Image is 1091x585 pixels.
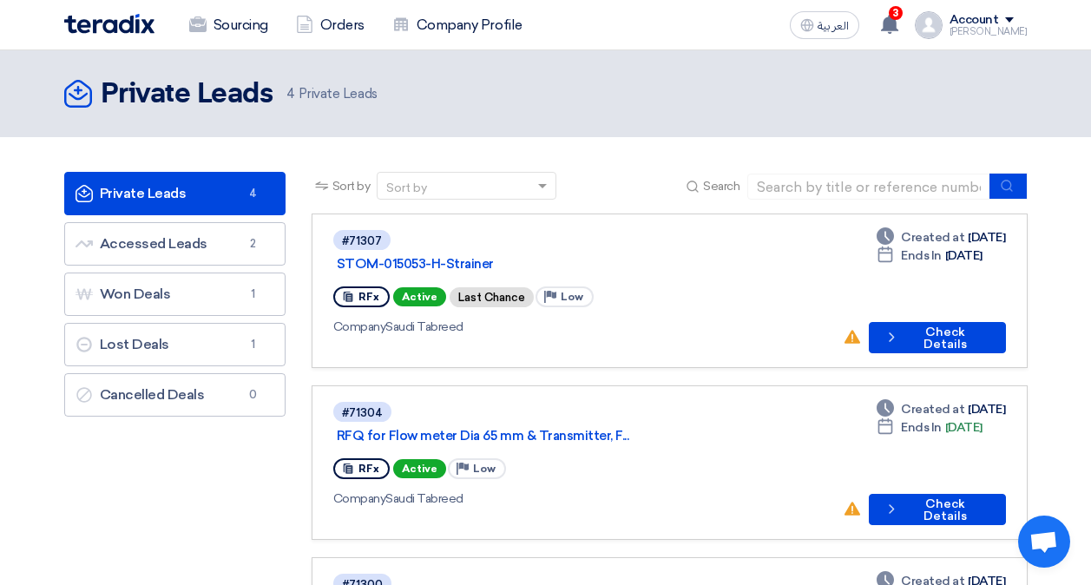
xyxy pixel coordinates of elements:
[450,287,534,307] div: Last Chance
[703,177,739,195] span: Search
[332,177,371,195] span: Sort by
[64,273,286,316] a: Won Deals1
[877,418,983,437] div: [DATE]
[337,256,771,272] a: STOM-015053-H-Strainer
[393,459,446,478] span: Active
[243,336,264,353] span: 1
[747,174,990,200] input: Search by title or reference number
[378,6,536,44] a: Company Profile
[286,86,295,102] span: 4
[243,386,264,404] span: 0
[561,291,583,303] span: Low
[64,172,286,215] a: Private Leads4
[342,235,382,246] div: #71307
[358,463,379,475] span: RFx
[243,235,264,253] span: 2
[901,400,964,418] span: Created at
[358,291,379,303] span: RFx
[901,228,964,246] span: Created at
[1018,516,1070,568] div: Open chat
[333,319,386,334] span: Company
[101,77,273,112] h2: Private Leads
[333,491,386,506] span: Company
[950,13,999,28] div: Account
[877,228,1005,246] div: [DATE]
[889,6,903,20] span: 3
[243,286,264,303] span: 1
[286,84,377,104] span: Private Leads
[282,6,378,44] a: Orders
[333,490,829,508] div: Saudi Tabreed
[64,323,286,366] a: Lost Deals1
[64,14,154,34] img: Teradix logo
[243,185,264,202] span: 4
[950,27,1028,36] div: [PERSON_NAME]
[869,322,1006,353] button: Check Details
[64,373,286,417] a: Cancelled Deals0
[818,20,849,32] span: العربية
[877,400,1005,418] div: [DATE]
[915,11,943,39] img: profile_test.png
[333,318,829,336] div: Saudi Tabreed
[473,463,496,475] span: Low
[901,246,942,265] span: Ends In
[790,11,859,39] button: العربية
[342,407,383,418] div: #71304
[386,179,427,197] div: Sort by
[337,428,771,444] a: RFQ for Flow meter Dia 65 mm & Transmitter, F...
[877,246,983,265] div: [DATE]
[869,494,1006,525] button: Check Details
[901,418,942,437] span: Ends In
[175,6,282,44] a: Sourcing
[393,287,446,306] span: Active
[64,222,286,266] a: Accessed Leads2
